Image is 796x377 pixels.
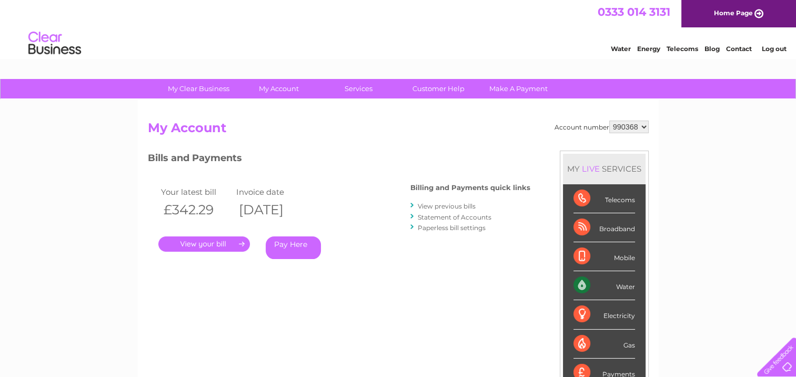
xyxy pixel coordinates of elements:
div: Mobile [573,242,635,271]
a: Make A Payment [475,79,562,98]
div: Gas [573,330,635,359]
a: My Account [235,79,322,98]
div: Clear Business is a trading name of Verastar Limited (registered in [GEOGRAPHIC_DATA] No. 3667643... [150,6,647,51]
th: £342.29 [158,199,234,221]
div: MY SERVICES [563,154,646,184]
a: . [158,236,250,252]
th: [DATE] [234,199,309,221]
div: Telecoms [573,184,635,213]
a: Water [611,45,631,53]
div: Broadband [573,213,635,242]
div: Account number [555,121,649,133]
div: Electricity [573,300,635,329]
h2: My Account [148,121,649,141]
td: Your latest bill [158,185,234,199]
div: LIVE [580,164,602,174]
a: Services [315,79,402,98]
a: Energy [637,45,660,53]
h3: Bills and Payments [148,151,530,169]
a: View previous bills [418,202,476,210]
a: Contact [726,45,752,53]
div: Water [573,271,635,300]
a: Pay Here [266,236,321,259]
a: My Clear Business [155,79,242,98]
a: Paperless bill settings [418,224,486,232]
a: Log out [761,45,786,53]
td: Invoice date [234,185,309,199]
a: 0333 014 3131 [598,5,670,18]
a: Customer Help [395,79,482,98]
a: Telecoms [667,45,698,53]
a: Statement of Accounts [418,213,491,221]
a: Blog [704,45,720,53]
h4: Billing and Payments quick links [410,184,530,192]
img: logo.png [28,27,82,59]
